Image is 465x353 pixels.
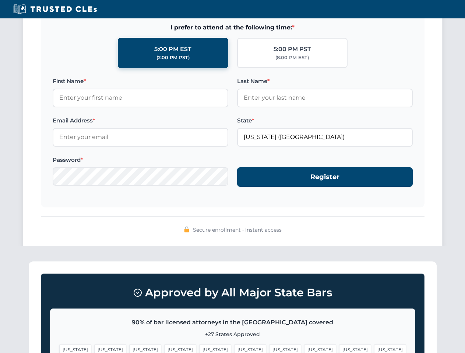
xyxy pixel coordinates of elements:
[53,156,228,164] label: Password
[59,318,406,327] p: 90% of bar licensed attorneys in the [GEOGRAPHIC_DATA] covered
[59,330,406,338] p: +27 States Approved
[237,77,413,86] label: Last Name
[53,128,228,146] input: Enter your email
[274,44,311,54] div: 5:00 PM PST
[237,128,413,146] input: Florida (FL)
[154,44,191,54] div: 5:00 PM EST
[237,167,413,187] button: Register
[184,227,190,232] img: 🔒
[50,283,415,303] h3: Approved by All Major State Bars
[275,54,309,61] div: (8:00 PM EST)
[53,77,228,86] label: First Name
[53,23,413,32] span: I prefer to attend at the following time:
[156,54,190,61] div: (2:00 PM PST)
[237,89,413,107] input: Enter your last name
[53,89,228,107] input: Enter your first name
[193,226,282,234] span: Secure enrollment • Instant access
[237,116,413,125] label: State
[53,116,228,125] label: Email Address
[11,4,99,15] img: Trusted CLEs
